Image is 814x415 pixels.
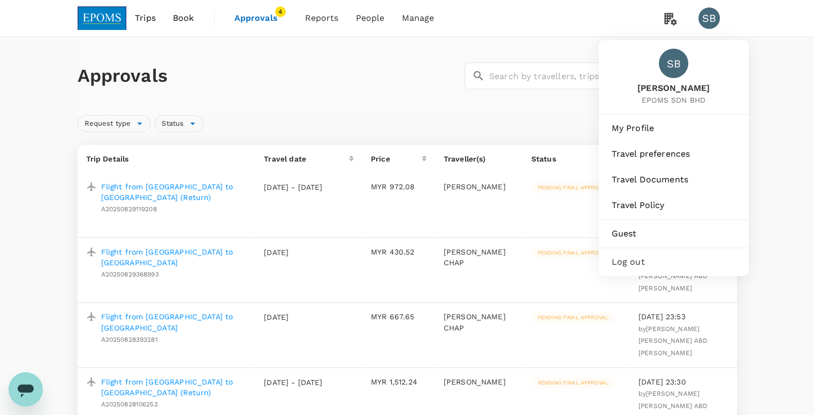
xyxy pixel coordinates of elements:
p: MYR 972.08 [371,181,427,192]
a: Travel Documents [603,168,744,191]
span: A20250828106253 [101,401,158,408]
div: Status [155,115,203,132]
span: 4 [275,6,286,17]
p: MYR 667.65 [371,311,427,322]
span: Log out [612,256,736,268]
span: A20250828393281 [101,336,158,343]
span: Travel preferences [612,148,736,160]
span: Request type [78,119,138,129]
a: Travel Policy [603,194,744,217]
div: Log out [603,250,744,274]
span: by [638,325,708,357]
a: Flight from [GEOGRAPHIC_DATA] to [GEOGRAPHIC_DATA] (Return) [101,376,247,398]
span: Reports [305,12,339,25]
span: Travel Policy [612,199,736,212]
span: A20250829368993 [101,271,159,278]
h1: Approvals [78,65,460,87]
a: Flight from [GEOGRAPHIC_DATA] to [GEOGRAPHIC_DATA] [101,247,247,268]
span: [PERSON_NAME] [PERSON_NAME] ABD [PERSON_NAME] [638,260,708,292]
span: Manage [401,12,434,25]
p: [DATE] - [DATE] [264,377,323,388]
img: EPOMS SDN BHD [78,6,127,30]
span: Guest [612,227,736,240]
div: Request type [78,115,151,132]
p: Trip Details [86,153,247,164]
a: My Profile [603,117,744,140]
div: Travel date [264,153,349,164]
span: Pending final approval [531,184,615,191]
p: [PERSON_NAME] [444,376,514,387]
p: [DATE] [264,312,323,322]
a: Guest [603,222,744,245]
p: [PERSON_NAME] [444,181,514,192]
div: SB [659,49,688,78]
iframe: Button to launch messaging window [9,372,43,406]
span: by [638,260,708,292]
span: Pending final approval [531,379,615,387]
p: [DATE] 23:30 [638,376,728,387]
p: Traveller(s) [444,153,514,164]
span: People [356,12,385,25]
span: Travel Documents [612,173,736,186]
span: Approvals [234,12,288,25]
span: Status [155,119,190,129]
a: Travel preferences [603,142,744,166]
span: [PERSON_NAME] [637,82,710,95]
p: [DATE] - [DATE] [264,182,323,193]
span: My Profile [612,122,736,135]
span: Pending final approval [531,249,615,257]
span: Book [173,12,194,25]
p: MYR 430.52 [371,247,427,257]
input: Search by travellers, trips, or destination [489,63,737,89]
p: [DATE] [264,247,323,258]
a: Flight from [GEOGRAPHIC_DATA] to [GEOGRAPHIC_DATA] [101,311,247,333]
div: Price [371,153,422,164]
p: [PERSON_NAME] CHAP [444,311,514,333]
div: SB [698,7,720,29]
div: Status [531,153,617,164]
p: MYR 1,512.24 [371,376,427,387]
span: Trips [135,12,156,25]
span: EPOMS SDN BHD [637,95,710,105]
span: Pending final approval [531,314,615,321]
span: [PERSON_NAME] [PERSON_NAME] ABD [PERSON_NAME] [638,325,708,357]
a: Flight from [GEOGRAPHIC_DATA] to [GEOGRAPHIC_DATA] (Return) [101,181,247,203]
p: [PERSON_NAME] CHAP [444,247,514,268]
p: [DATE] 23:53 [638,311,728,322]
span: A20250829119208 [101,205,157,213]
